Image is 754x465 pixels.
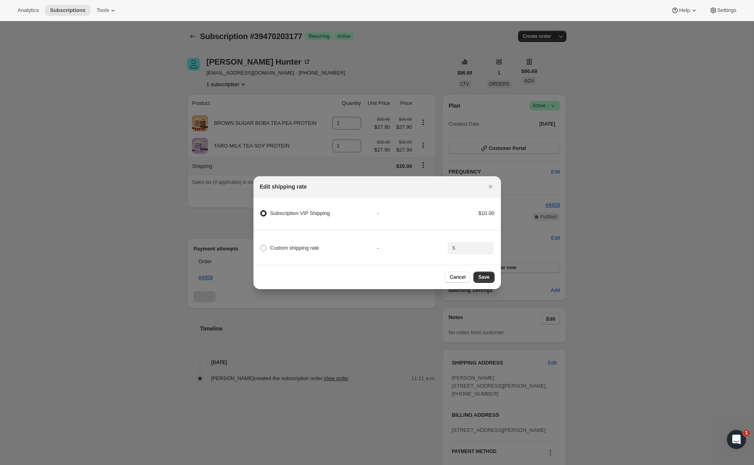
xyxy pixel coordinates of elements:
span: Tools [97,7,109,14]
span: Help [679,7,690,14]
span: Subscriptions [50,7,85,14]
button: Cancel [445,272,470,283]
button: Tools [92,5,122,16]
div: - [377,209,447,217]
span: Settings [717,7,736,14]
span: Analytics [18,7,39,14]
div: - [377,244,447,252]
span: Save [478,274,489,280]
h2: Edit shipping rate [260,183,307,191]
button: Subscriptions [45,5,90,16]
button: Close [485,181,496,192]
div: $10.00 [447,209,495,217]
button: Settings [705,5,741,16]
span: Subscription VIP Shipping [270,210,330,216]
span: $ [452,245,455,251]
iframe: Intercom live chat [727,430,746,449]
button: Analytics [13,5,44,16]
span: Cancel [450,274,465,280]
button: Help [666,5,703,16]
button: Save [473,272,494,283]
span: Custom shipping rate [270,245,319,251]
span: 1 [743,430,750,436]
